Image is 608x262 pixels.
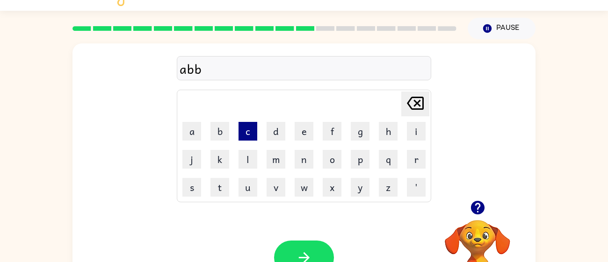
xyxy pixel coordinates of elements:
[379,178,398,197] button: z
[267,122,285,141] button: d
[407,178,426,197] button: '
[239,178,257,197] button: u
[180,59,428,78] div: abb
[468,18,536,39] button: Pause
[210,150,229,169] button: k
[323,150,341,169] button: o
[351,122,369,141] button: g
[379,122,398,141] button: h
[295,178,313,197] button: w
[182,178,201,197] button: s
[182,122,201,141] button: a
[267,150,285,169] button: m
[210,178,229,197] button: t
[182,150,201,169] button: j
[351,150,369,169] button: p
[407,150,426,169] button: r
[323,178,341,197] button: x
[323,122,341,141] button: f
[239,150,257,169] button: l
[379,150,398,169] button: q
[295,150,313,169] button: n
[295,122,313,141] button: e
[267,178,285,197] button: v
[407,122,426,141] button: i
[210,122,229,141] button: b
[239,122,257,141] button: c
[351,178,369,197] button: y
